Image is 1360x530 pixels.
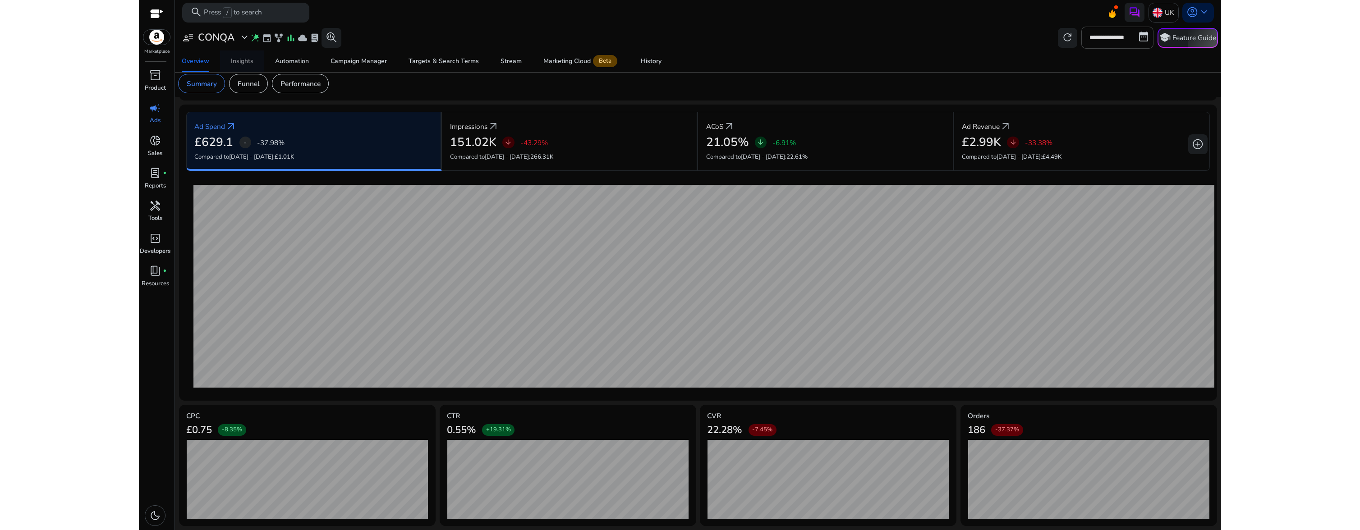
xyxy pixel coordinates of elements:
p: -43.29% [520,139,548,146]
span: [DATE] - [DATE] [229,153,273,161]
span: lab_profile [149,167,161,179]
span: / [223,7,231,18]
button: search_insights [322,28,341,48]
p: -37.98% [257,139,285,146]
p: Summary [187,78,217,89]
span: -7.45% [752,426,772,434]
p: -6.91% [772,139,796,146]
span: search_insights [326,32,337,43]
span: search [190,6,202,18]
img: uk.svg [1153,8,1162,18]
span: family_history [274,33,284,43]
p: Press to search [204,7,262,18]
div: Campaign Manager [331,58,387,64]
h3: CONQA [198,32,234,43]
a: handymanTools [139,198,171,230]
span: dark_mode [149,510,161,521]
span: book_4 [149,265,161,277]
a: inventory_2Product [139,68,171,100]
p: Tools [148,214,162,223]
button: add_circle [1188,134,1208,154]
p: Reports [145,182,166,191]
span: user_attributes [182,32,194,43]
span: [DATE] - [DATE] [741,153,785,161]
span: donut_small [149,135,161,146]
p: Compared to : [450,153,689,162]
p: Developers [140,247,170,256]
div: Marketing Cloud [543,57,619,65]
a: campaignAds [139,100,171,132]
h2: 21.05% [706,135,749,150]
h3: £0.75 [186,424,212,436]
p: -33.38% [1025,139,1052,146]
span: refresh [1061,32,1073,43]
span: -8.35% [222,426,242,434]
p: Resources [142,279,169,288]
span: -37.37% [995,426,1019,434]
p: Feature Guide [1172,33,1216,43]
span: arrow_downward [757,138,765,146]
span: £1.01K [275,153,294,161]
p: Ads [150,116,161,125]
h2: 151.02K [450,135,496,150]
span: arrow_downward [504,138,512,146]
span: wand_stars [250,33,260,43]
button: refresh [1058,28,1078,48]
span: handyman [149,200,161,212]
span: arrow_downward [1009,138,1017,146]
p: Ad Spend [194,121,225,132]
img: amazon.svg [143,30,170,45]
h2: £2.99K [962,135,1001,150]
button: schoolFeature Guide [1158,28,1218,48]
span: school [1159,32,1171,43]
span: Beta [593,55,617,67]
span: campaign [149,102,161,114]
h5: CPC [186,412,428,420]
span: 266.31K [530,153,553,161]
span: account_circle [1186,6,1198,18]
p: Product [145,84,166,93]
span: - [244,137,247,148]
a: donut_smallSales [139,133,171,165]
a: arrow_outward [1000,121,1011,132]
h3: 186 [968,424,985,436]
div: Overview [182,58,209,64]
span: expand_more [239,32,250,43]
span: fiber_manual_record [163,269,167,273]
p: Sales [148,149,162,158]
span: add_circle [1192,138,1204,150]
span: lab_profile [310,33,320,43]
span: [DATE] - [DATE] [485,153,529,161]
span: £4.49K [1042,153,1061,161]
h5: CTR [447,412,689,420]
span: +19.31% [486,426,511,434]
h5: Orders [968,412,1210,420]
h5: CVR [707,412,949,420]
p: Performance [280,78,321,89]
span: event [262,33,272,43]
a: arrow_outward [723,121,735,132]
span: fiber_manual_record [163,171,167,175]
span: keyboard_arrow_down [1198,6,1210,18]
a: arrow_outward [487,121,499,132]
a: lab_profilefiber_manual_recordReports [139,165,171,198]
h3: 0.55% [447,424,476,436]
div: Automation [275,58,309,64]
span: bar_chart [286,33,296,43]
p: UK [1165,5,1174,20]
a: book_4fiber_manual_recordResources [139,263,171,296]
p: ACoS [706,121,723,132]
p: Compared to : [962,153,1201,162]
div: Stream [501,58,522,64]
p: Funnel [238,78,260,89]
h3: 22.28% [707,424,742,436]
span: code_blocks [149,233,161,244]
a: code_blocksDevelopers [139,231,171,263]
p: Compared to : [706,153,945,162]
a: arrow_outward [225,121,237,132]
div: Targets & Search Terms [409,58,479,64]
